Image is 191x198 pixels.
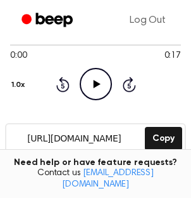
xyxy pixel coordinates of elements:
a: [EMAIL_ADDRESS][DOMAIN_NAME] [62,169,154,189]
a: Beep [13,8,84,33]
span: Contact us [8,168,183,190]
button: Copy [145,127,182,150]
span: 0:17 [164,49,181,63]
button: 1.0x [10,74,29,96]
span: 0:00 [10,49,27,63]
a: Log Out [117,5,178,36]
